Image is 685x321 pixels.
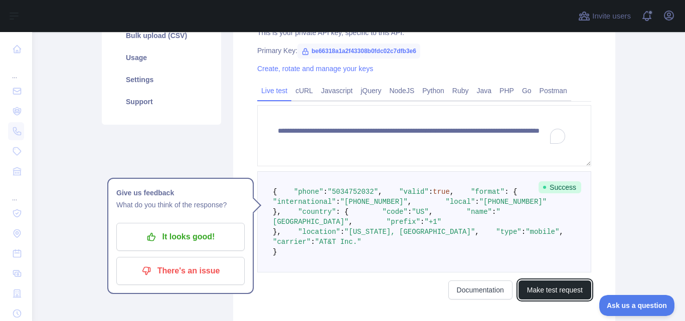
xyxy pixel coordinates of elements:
[448,83,473,99] a: Ruby
[475,198,479,206] span: :
[420,218,424,226] span: :
[429,188,433,196] span: :
[116,187,245,199] h1: Give us feedback
[298,208,336,216] span: "country"
[273,238,311,246] span: "carrier"
[297,44,420,59] span: be66318a1a2f43308b0fdc02c7dfb3e6
[382,208,407,216] span: "code"
[273,248,277,256] span: }
[496,228,521,236] span: "type"
[315,238,361,246] span: "AT&T Inc."
[116,199,245,211] p: What do you think of the response?
[387,218,420,226] span: "prefix"
[445,198,475,206] span: "local"
[345,228,475,236] span: "[US_STATE], [GEOGRAPHIC_DATA]"
[114,25,209,47] a: Bulk upload (CSV)
[599,295,675,316] iframe: Toggle Customer Support
[399,188,429,196] span: "valid"
[311,238,315,246] span: :
[357,83,385,99] a: jQuery
[294,188,323,196] span: "phone"
[495,83,518,99] a: PHP
[433,188,450,196] span: true
[273,208,281,216] span: },
[492,208,496,216] span: :
[116,223,245,251] button: It looks good!
[418,83,448,99] a: Python
[8,60,24,80] div: ...
[340,228,344,236] span: :
[124,262,237,279] p: There's an issue
[539,181,581,193] span: Success
[298,228,340,236] span: "location"
[519,280,591,299] button: Make test request
[471,188,504,196] span: "format"
[317,83,357,99] a: Javascript
[291,83,317,99] a: cURL
[408,198,412,206] span: ,
[273,198,336,206] span: "international"
[257,46,591,56] div: Primary Key:
[273,228,281,236] span: },
[340,198,407,206] span: "[PHONE_NUMBER]"
[257,65,373,73] a: Create, rotate and manage your keys
[124,228,237,245] p: It looks good!
[475,228,479,236] span: ,
[559,228,563,236] span: ,
[536,83,571,99] a: Postman
[412,208,429,216] span: "US"
[257,28,591,38] div: This is your private API key, specific to this API.
[522,228,526,236] span: :
[257,105,591,166] textarea: To enrich screen reader interactions, please activate Accessibility in Grammarly extension settings
[349,218,353,226] span: ,
[473,83,496,99] a: Java
[378,188,382,196] span: ,
[8,182,24,202] div: ...
[327,188,378,196] span: "5034752032"
[323,188,327,196] span: :
[424,218,441,226] span: "+1"
[408,208,412,216] span: :
[526,228,559,236] span: "mobile"
[257,83,291,99] a: Live test
[336,208,349,216] span: : {
[114,69,209,91] a: Settings
[448,280,512,299] a: Documentation
[467,208,492,216] span: "name"
[429,208,433,216] span: ,
[576,8,633,24] button: Invite users
[116,257,245,285] button: There's an issue
[273,188,277,196] span: {
[450,188,454,196] span: ,
[479,198,547,206] span: "[PHONE_NUMBER]"
[504,188,517,196] span: : {
[385,83,418,99] a: NodeJS
[518,83,536,99] a: Go
[114,91,209,113] a: Support
[592,11,631,22] span: Invite users
[336,198,340,206] span: :
[114,47,209,69] a: Usage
